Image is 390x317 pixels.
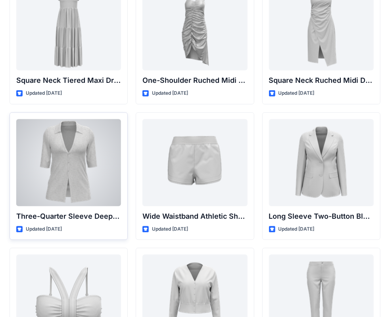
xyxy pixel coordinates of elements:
[269,75,374,86] p: Square Neck Ruched Midi Dress with Asymmetrical Hem
[269,211,374,222] p: Long Sleeve Two-Button Blazer with Flap Pockets
[279,225,315,233] p: Updated [DATE]
[16,75,121,86] p: Square Neck Tiered Maxi Dress with Ruffle Sleeves
[152,225,188,233] p: Updated [DATE]
[16,119,121,206] a: Three-Quarter Sleeve Deep V-Neck Button-Down Top
[279,89,315,97] p: Updated [DATE]
[152,89,188,97] p: Updated [DATE]
[142,119,247,206] a: Wide Waistband Athletic Shorts
[26,225,62,233] p: Updated [DATE]
[142,211,247,222] p: Wide Waistband Athletic Shorts
[269,119,374,206] a: Long Sleeve Two-Button Blazer with Flap Pockets
[142,75,247,86] p: One-Shoulder Ruched Midi Dress with Asymmetrical Hem
[26,89,62,97] p: Updated [DATE]
[16,211,121,222] p: Three-Quarter Sleeve Deep V-Neck Button-Down Top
